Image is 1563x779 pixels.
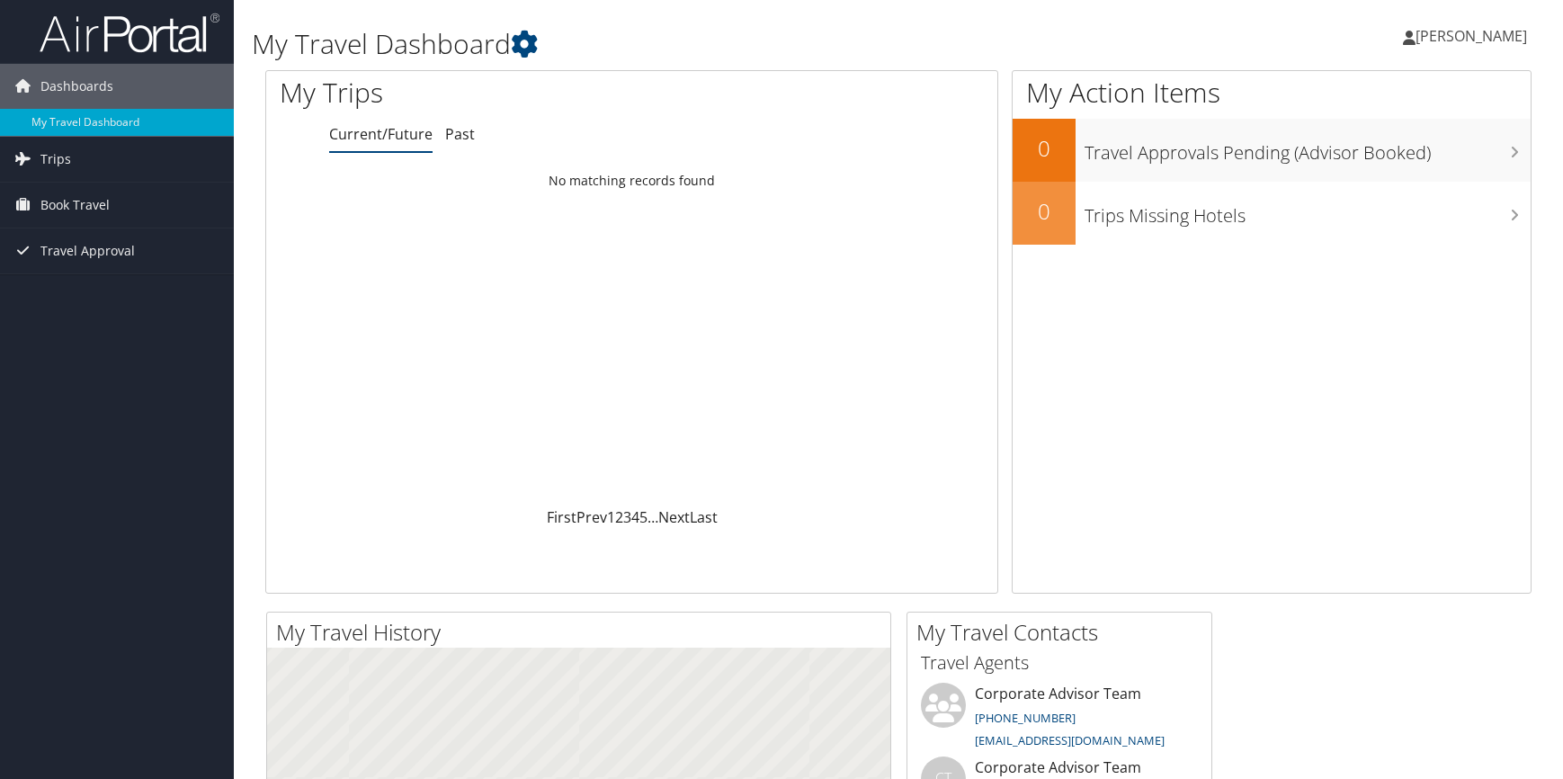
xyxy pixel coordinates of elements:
span: Dashboards [40,64,113,109]
td: No matching records found [266,165,997,197]
h1: My Travel Dashboard [252,25,1114,63]
a: 2 [615,507,623,527]
span: Book Travel [40,183,110,228]
h3: Travel Approvals Pending (Advisor Booked) [1085,131,1531,166]
h2: 0 [1013,133,1076,164]
h1: My Trips [280,74,679,112]
h3: Travel Agents [921,650,1198,676]
a: 0Trips Missing Hotels [1013,182,1531,245]
a: [PHONE_NUMBER] [975,710,1076,726]
img: airportal-logo.png [40,12,219,54]
h1: My Action Items [1013,74,1531,112]
h3: Trips Missing Hotels [1085,194,1531,228]
a: 3 [623,507,631,527]
a: [EMAIL_ADDRESS][DOMAIN_NAME] [975,732,1165,748]
span: Trips [40,137,71,182]
span: Travel Approval [40,228,135,273]
a: 5 [639,507,648,527]
a: 4 [631,507,639,527]
a: [PERSON_NAME] [1403,9,1545,63]
a: Past [445,124,475,144]
a: Last [690,507,718,527]
li: Corporate Advisor Team [912,683,1207,757]
h2: My Travel Contacts [916,617,1211,648]
span: … [648,507,658,527]
a: 1 [607,507,615,527]
a: Prev [576,507,607,527]
span: [PERSON_NAME] [1416,26,1527,46]
h2: My Travel History [276,617,890,648]
a: 0Travel Approvals Pending (Advisor Booked) [1013,119,1531,182]
a: First [547,507,576,527]
h2: 0 [1013,196,1076,227]
a: Next [658,507,690,527]
a: Current/Future [329,124,433,144]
